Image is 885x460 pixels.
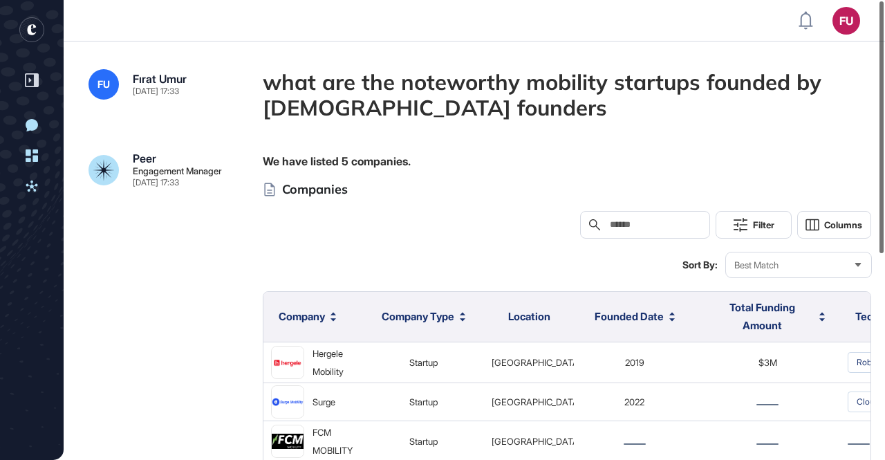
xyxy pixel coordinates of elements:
div: Companies [263,181,348,197]
div: Hergele Mobility [313,344,355,380]
span: Sort By: [682,259,718,270]
span: startup [409,396,438,407]
button: Founded Date [595,308,675,326]
div: Fırat Umur [133,73,187,84]
span: Filter [753,220,774,230]
img: image [272,356,304,368]
button: Company Type [382,308,465,326]
span: [GEOGRAPHIC_DATA] [492,357,581,368]
div: We have listed 5 companies. [263,153,871,171]
button: Total Funding Amount [710,299,825,335]
span: Total Funding Amount [710,299,814,335]
h4: what are the noteworthy mobility startups founded by [DEMOGRAPHIC_DATA] founders [263,69,871,120]
span: startup [409,436,438,447]
img: image [272,398,304,405]
button: Company [279,308,336,326]
span: Location [508,310,550,323]
span: [GEOGRAPHIC_DATA] [492,436,581,447]
span: startup [409,357,438,368]
button: Columns [797,211,871,239]
div: [DATE] 17:33 [133,178,179,187]
span: Company Type [382,308,454,326]
button: FU [832,7,860,35]
span: Columns [824,220,862,230]
div: Surge [313,393,335,411]
div: FCM MOBILITY [313,423,355,459]
img: image [272,434,304,448]
span: [GEOGRAPHIC_DATA] [492,396,581,407]
div: Engagement Manager [133,167,222,176]
div: Peer [133,153,156,164]
span: Best Match [734,260,779,270]
span: $3M [758,357,777,368]
span: FU [97,79,110,90]
div: entrapeer-logo [19,17,44,42]
span: 2019 [625,357,644,368]
span: 2022 [624,396,644,407]
span: Company [279,308,325,326]
div: [DATE] 17:33 [133,87,179,95]
span: Founded Date [595,308,664,326]
button: Filter [716,211,792,239]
